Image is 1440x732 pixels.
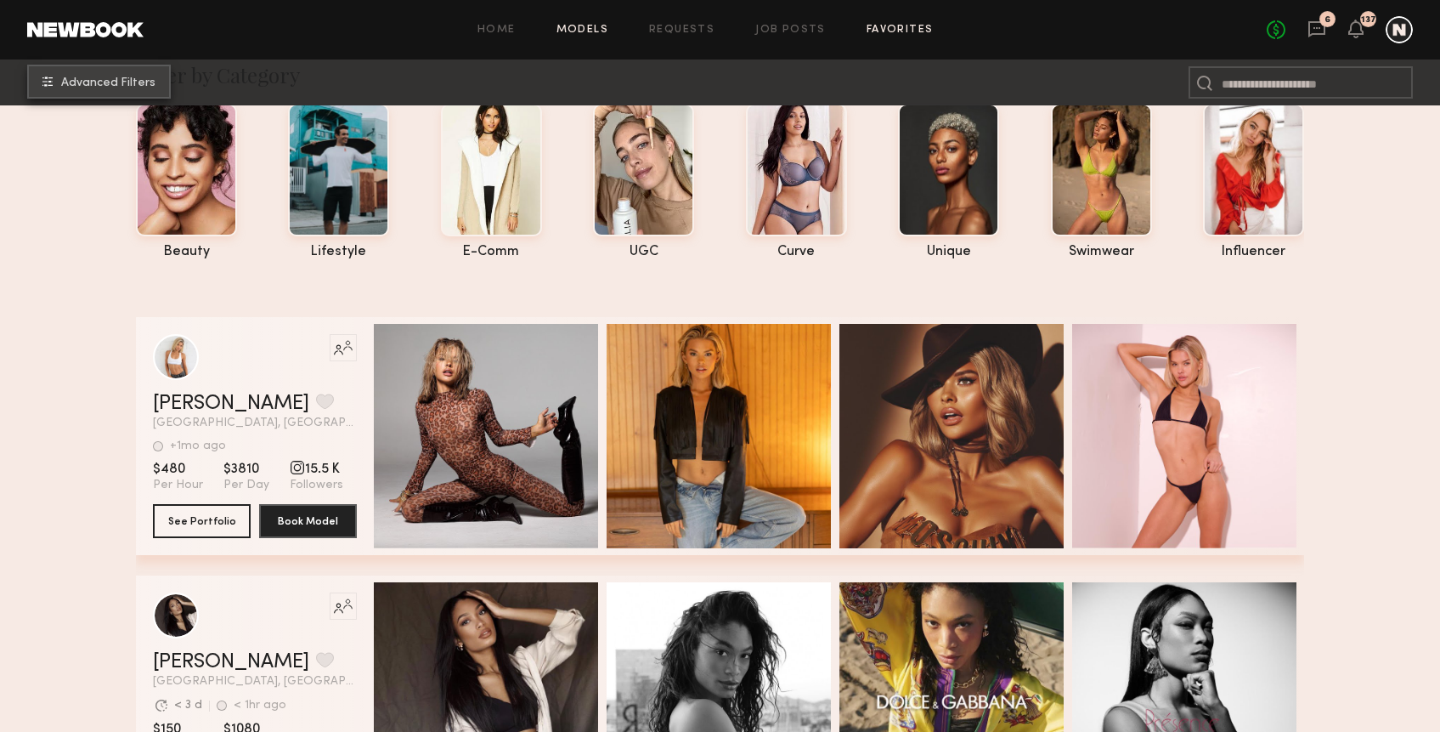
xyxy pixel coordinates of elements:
[649,25,714,36] a: Requests
[290,461,343,478] span: 15.5 K
[556,25,608,36] a: Models
[170,440,226,452] div: +1mo ago
[153,676,357,688] span: [GEOGRAPHIC_DATA], [GEOGRAPHIC_DATA]
[1307,20,1326,41] a: 6
[1361,15,1376,25] div: 137
[746,245,847,259] div: curve
[1324,15,1330,25] div: 6
[153,461,203,478] span: $480
[27,65,171,99] button: Advanced Filters
[593,245,694,259] div: UGC
[153,417,357,429] span: [GEOGRAPHIC_DATA], [GEOGRAPHIC_DATA]
[1203,245,1304,259] div: influencer
[867,25,934,36] a: Favorites
[136,245,237,259] div: beauty
[755,25,826,36] a: Job Posts
[1051,245,1152,259] div: swimwear
[174,700,202,712] div: < 3 d
[288,245,389,259] div: lifestyle
[153,394,309,414] a: [PERSON_NAME]
[441,245,542,259] div: e-comm
[259,504,357,538] button: Book Model
[223,478,269,493] span: Per Day
[477,25,516,36] a: Home
[153,504,251,538] button: See Portfolio
[61,77,155,89] span: Advanced Filters
[234,700,286,712] div: < 1hr ago
[898,245,999,259] div: unique
[223,461,269,478] span: $3810
[153,652,309,672] a: [PERSON_NAME]
[290,478,343,493] span: Followers
[153,478,203,493] span: Per Hour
